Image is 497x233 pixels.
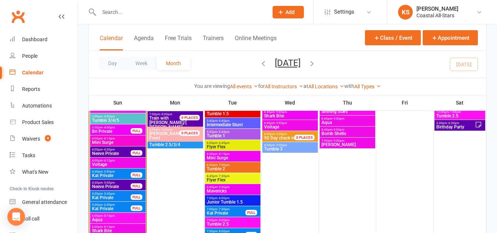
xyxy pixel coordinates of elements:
a: People [10,48,78,64]
a: Waivers 4 [10,131,78,147]
a: Roll call [10,211,78,227]
div: Automations [22,103,52,109]
div: People [22,53,38,59]
div: Reports [22,86,40,92]
a: Calendar [10,64,78,81]
a: General attendance kiosk mode [10,194,78,211]
div: Open Intercom Messenger [7,208,25,226]
div: Roll call [22,216,39,222]
div: What's New [22,169,49,175]
a: Product Sales [10,114,78,131]
div: Waivers [22,136,40,142]
a: Dashboard [10,31,78,48]
a: Reports [10,81,78,98]
a: Clubworx [9,7,27,26]
a: What's New [10,164,78,180]
a: Automations [10,98,78,114]
a: Tasks [10,147,78,164]
div: Calendar [22,70,43,75]
div: Tasks [22,152,35,158]
div: General attendance [22,199,67,205]
div: Dashboard [22,36,47,42]
div: Product Sales [22,119,54,125]
span: 4 [45,135,51,141]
